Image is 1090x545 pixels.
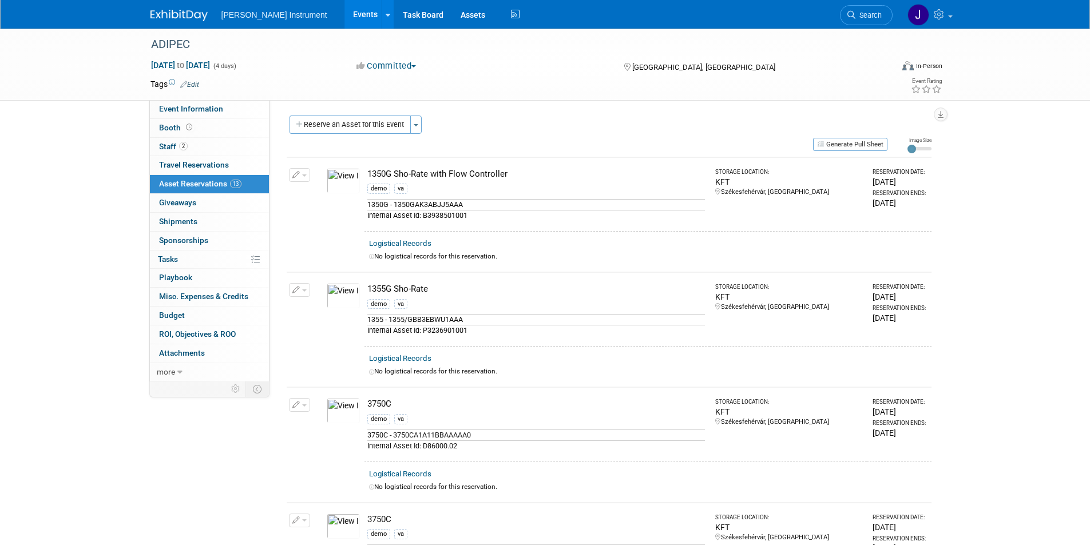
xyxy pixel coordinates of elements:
div: KFT [715,522,862,533]
a: Tasks [150,250,269,269]
div: demo [367,529,390,539]
span: Playbook [159,273,192,282]
img: View Images [327,398,360,423]
a: Giveaways [150,194,269,212]
div: Internal Asset Id: D86000.02 [367,440,705,451]
div: 1355 - 1355/GBB3EBWU1AAA [367,314,705,325]
span: Attachments [159,348,205,357]
a: Logistical Records [369,470,431,478]
div: Reservation Ends: [873,535,927,543]
img: View Images [327,514,360,539]
div: va [394,414,407,424]
div: Reservation Date: [873,514,927,522]
span: Tasks [158,254,178,264]
span: Staff [159,142,188,151]
button: Committed [352,60,421,72]
img: Judit Schaller [907,4,929,26]
span: Misc. Expenses & Credits [159,292,248,301]
div: Internal Asset Id: B3938501001 [367,210,705,221]
span: [DATE] [DATE] [150,60,211,70]
a: more [150,363,269,381]
span: Booth [159,123,195,132]
a: Event Information [150,100,269,118]
span: more [157,367,175,376]
span: to [175,61,186,70]
span: (4 days) [212,62,236,70]
div: 3750C - 3750CA1A11BBAAAAA0 [367,429,705,440]
a: Search [840,5,893,25]
a: Shipments [150,213,269,231]
a: Budget [150,307,269,325]
div: Székesfehérvár, [GEOGRAPHIC_DATA] [715,188,862,197]
span: [GEOGRAPHIC_DATA], [GEOGRAPHIC_DATA] [632,63,775,71]
div: va [394,299,407,309]
a: ROI, Objectives & ROO [150,325,269,344]
a: Staff2 [150,138,269,156]
span: Search [855,11,882,19]
div: Event Rating [911,78,942,84]
div: demo [367,184,390,194]
span: Event Information [159,104,223,113]
div: [DATE] [873,312,927,324]
td: Toggle Event Tabs [245,381,269,396]
div: 1350G - 1350GAK3ABJJ5AAA [367,199,705,210]
div: [DATE] [873,291,927,303]
div: demo [367,299,390,309]
div: Reservation Ends: [873,189,927,197]
span: Booth not reserved yet [184,123,195,132]
div: Event Format [825,59,943,77]
div: KFT [715,291,862,303]
button: Generate Pull Sheet [813,138,887,151]
img: View Images [327,168,360,193]
div: ADIPEC [147,34,875,55]
div: 3750C [367,514,705,526]
a: Asset Reservations13 [150,175,269,193]
a: Logistical Records [369,354,431,363]
a: Playbook [150,269,269,287]
div: Reservation Date: [873,398,927,406]
div: va [394,529,407,539]
span: Giveaways [159,198,196,207]
div: demo [367,414,390,424]
img: Format-Inperson.png [902,61,914,70]
div: 1350G Sho-Rate with Flow Controller [367,168,705,180]
span: Shipments [159,217,197,226]
div: Székesfehérvár, [GEOGRAPHIC_DATA] [715,533,862,542]
div: [DATE] [873,197,927,209]
td: Personalize Event Tab Strip [226,381,246,396]
button: Reserve an Asset for this Event [290,116,411,134]
div: Reservation Ends: [873,304,927,312]
div: Storage Location: [715,168,862,176]
div: KFT [715,406,862,417]
a: Logistical Records [369,239,431,248]
a: Edit [180,81,199,89]
span: Asset Reservations [159,179,241,188]
div: In-Person [915,62,942,70]
span: Sponsorships [159,236,208,245]
td: Tags [150,78,199,90]
a: Travel Reservations [150,156,269,174]
img: ExhibitDay [150,10,208,21]
span: Budget [159,311,185,320]
a: Sponsorships [150,232,269,250]
div: Storage Location: [715,398,862,406]
div: [DATE] [873,176,927,188]
div: [DATE] [873,427,927,439]
div: 3750C [367,398,705,410]
div: Székesfehérvár, [GEOGRAPHIC_DATA] [715,303,862,312]
a: Attachments [150,344,269,363]
div: No logistical records for this reservation. [369,367,927,376]
div: Internal Asset Id: P3236901001 [367,325,705,336]
span: 2 [179,142,188,150]
span: ROI, Objectives & ROO [159,329,236,339]
div: KFT [715,176,862,188]
a: Booth [150,119,269,137]
div: Reservation Date: [873,283,927,291]
span: 13 [230,180,241,188]
div: Székesfehérvár, [GEOGRAPHIC_DATA] [715,417,862,427]
div: va [394,184,407,194]
div: [DATE] [873,406,927,417]
span: [PERSON_NAME] Instrument [221,10,327,19]
div: Reservation Ends: [873,419,927,427]
div: No logistical records for this reservation. [369,482,927,492]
